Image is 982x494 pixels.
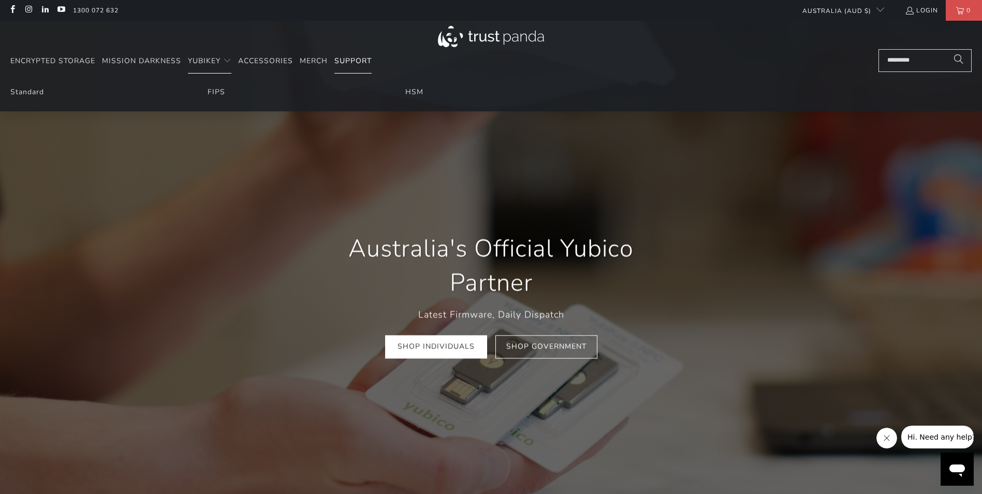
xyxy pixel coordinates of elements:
h1: Australia's Official Yubico Partner [320,231,662,300]
nav: Translation missing: en.navigation.header.main_nav [10,49,372,74]
a: Support [334,49,372,74]
input: Search... [878,49,972,72]
a: FIPS [208,87,225,97]
a: Encrypted Storage [10,49,95,74]
a: Shop Individuals [385,336,487,359]
p: Latest Firmware, Daily Dispatch [320,308,662,323]
span: Mission Darkness [102,56,181,66]
a: Accessories [238,49,293,74]
iframe: Close message [876,428,897,448]
span: YubiKey [188,56,221,66]
span: Hi. Need any help? [6,7,75,16]
span: Merch [300,56,328,66]
a: Login [905,5,938,16]
a: 1300 072 632 [73,5,119,16]
a: Trust Panda Australia on YouTube [56,6,65,14]
a: Merch [300,49,328,74]
span: Accessories [238,56,293,66]
a: Trust Panda Australia on LinkedIn [40,6,49,14]
a: Trust Panda Australia on Instagram [24,6,33,14]
iframe: Message from company [901,426,974,448]
iframe: Button to launch messaging window [941,453,974,486]
summary: YubiKey [188,49,231,74]
span: Encrypted Storage [10,56,95,66]
span: Support [334,56,372,66]
a: Mission Darkness [102,49,181,74]
a: Trust Panda Australia on Facebook [8,6,17,14]
a: Shop Government [495,336,597,359]
img: Trust Panda Australia [438,26,544,47]
a: HSM [405,87,423,97]
button: Search [946,49,972,72]
a: Standard [10,87,44,97]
